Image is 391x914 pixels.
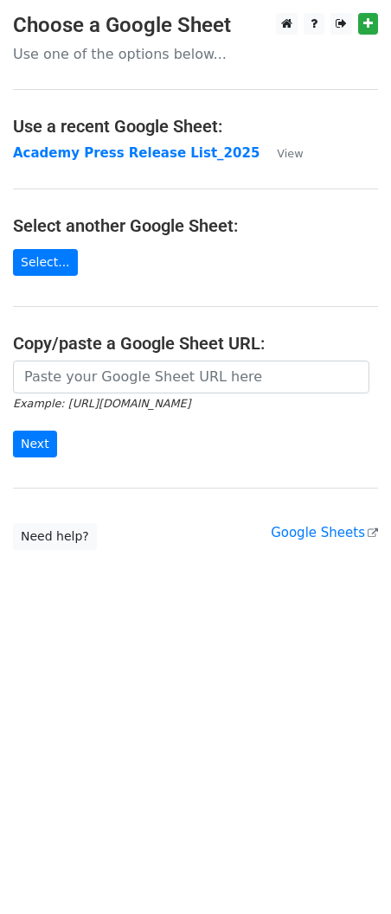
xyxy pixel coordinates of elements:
[13,333,378,354] h4: Copy/paste a Google Sheet URL:
[13,116,378,137] h4: Use a recent Google Sheet:
[277,147,303,160] small: View
[13,431,57,457] input: Next
[260,145,303,161] a: View
[13,45,378,63] p: Use one of the options below...
[13,523,97,550] a: Need help?
[13,145,260,161] a: Academy Press Release List_2025
[271,525,378,540] a: Google Sheets
[13,215,378,236] h4: Select another Google Sheet:
[13,361,369,393] input: Paste your Google Sheet URL here
[13,13,378,38] h3: Choose a Google Sheet
[13,397,190,410] small: Example: [URL][DOMAIN_NAME]
[13,249,78,276] a: Select...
